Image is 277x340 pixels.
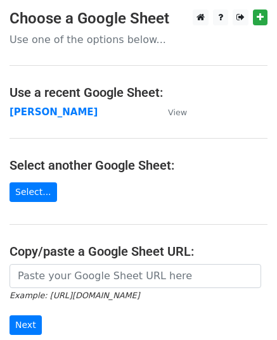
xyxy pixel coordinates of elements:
[214,279,277,340] iframe: Chat Widget
[10,33,267,46] p: Use one of the options below...
[10,244,267,259] h4: Copy/paste a Google Sheet URL:
[10,315,42,335] input: Next
[10,182,57,202] a: Select...
[10,158,267,173] h4: Select another Google Sheet:
[10,85,267,100] h4: Use a recent Google Sheet:
[10,291,139,300] small: Example: [URL][DOMAIN_NAME]
[10,106,98,118] a: [PERSON_NAME]
[155,106,187,118] a: View
[168,108,187,117] small: View
[10,9,267,28] h3: Choose a Google Sheet
[10,264,261,288] input: Paste your Google Sheet URL here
